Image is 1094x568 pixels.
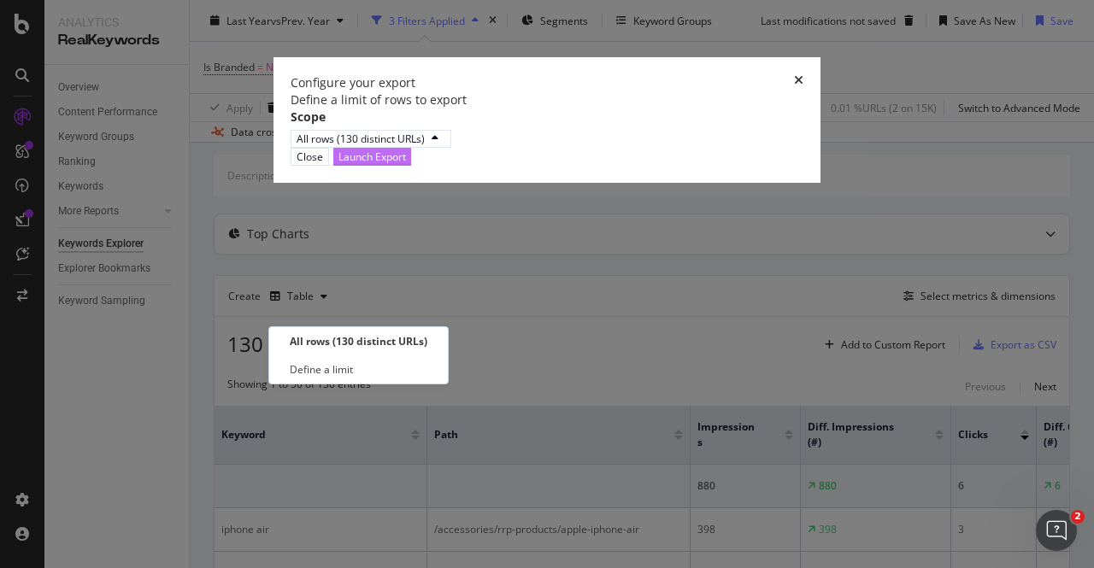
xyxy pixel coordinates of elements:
[290,362,353,377] div: Define a limit
[1071,510,1085,524] span: 2
[794,74,803,91] div: times
[338,149,406,164] div: Launch Export
[273,57,820,183] div: modal
[290,334,427,348] div: All rows (130 distinct URLs)
[291,74,415,91] div: Configure your export
[291,108,326,126] label: Scope
[297,149,323,164] div: Close
[1036,510,1077,551] iframe: Intercom live chat
[291,130,451,148] button: All rows (130 distinct URLs)
[291,148,329,166] button: Close
[333,148,411,166] button: Launch Export
[297,132,425,146] div: All rows (130 distinct URLs)
[291,91,803,108] div: Define a limit of rows to export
